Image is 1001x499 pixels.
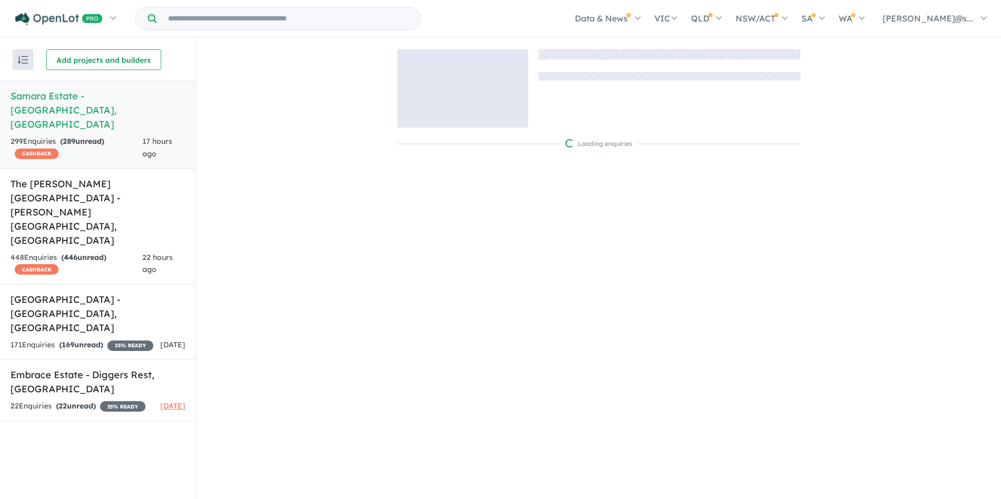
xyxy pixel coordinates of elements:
strong: ( unread) [60,137,104,146]
span: 35 % READY [107,341,153,351]
span: [PERSON_NAME]@s... [883,13,973,24]
input: Try estate name, suburb, builder or developer [159,7,418,30]
span: 446 [64,253,77,262]
strong: ( unread) [56,401,96,411]
span: [DATE] [160,340,185,349]
span: 25 % READY [100,401,146,412]
div: 448 Enquir ies [10,252,142,277]
span: CASHBACK [15,264,59,275]
div: Loading enquiries [565,139,632,149]
span: 289 [63,137,75,146]
button: Add projects and builders [46,49,161,70]
div: 22 Enquir ies [10,400,146,413]
span: CASHBACK [15,149,59,159]
img: Openlot PRO Logo White [15,13,103,26]
span: [DATE] [160,401,185,411]
span: 22 hours ago [142,253,173,275]
strong: ( unread) [59,340,103,349]
h5: Samara Estate - [GEOGRAPHIC_DATA] , [GEOGRAPHIC_DATA] [10,89,185,131]
div: 171 Enquir ies [10,339,153,351]
h5: [GEOGRAPHIC_DATA] - [GEOGRAPHIC_DATA] , [GEOGRAPHIC_DATA] [10,292,185,335]
span: 169 [62,340,74,349]
span: 22 [59,401,67,411]
strong: ( unread) [61,253,106,262]
h5: The [PERSON_NAME][GEOGRAPHIC_DATA] - [PERSON_NAME][GEOGRAPHIC_DATA] , [GEOGRAPHIC_DATA] [10,177,185,247]
div: 299 Enquir ies [10,135,142,161]
img: sort.svg [18,56,28,64]
h5: Embrace Estate - Diggers Rest , [GEOGRAPHIC_DATA] [10,368,185,396]
span: 17 hours ago [142,137,172,158]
